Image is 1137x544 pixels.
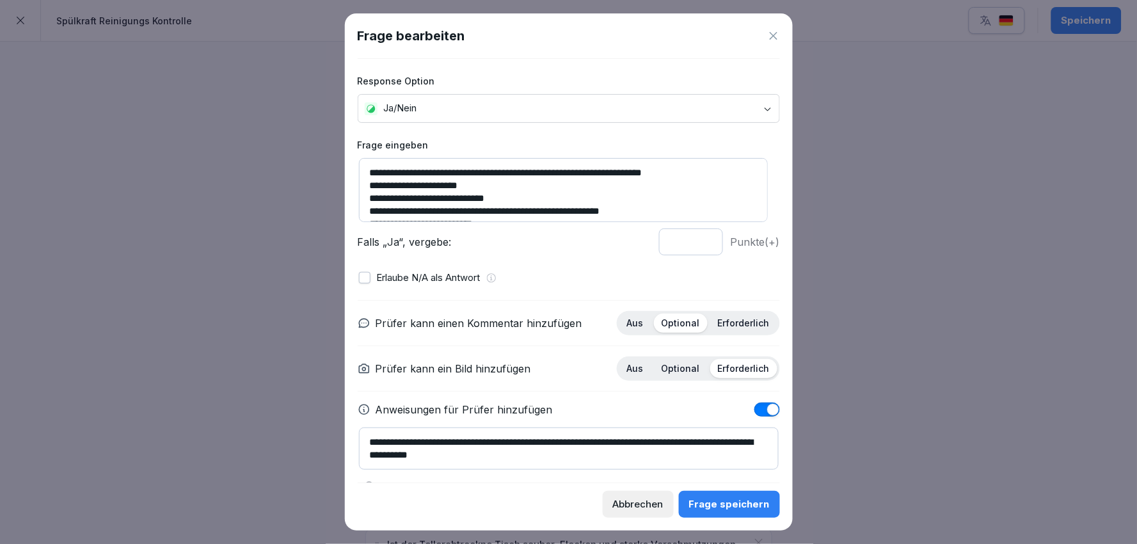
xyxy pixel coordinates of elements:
label: Response Option [358,74,780,88]
div: Abbrechen [613,497,664,511]
p: Erforderlich [718,317,770,329]
div: Frage speichern [689,497,770,511]
p: Prüfer kann ein Bild hinzufügen [376,361,531,376]
label: Frage eingeben [358,138,780,152]
h1: Frage bearbeiten [358,26,465,45]
p: Bild hochladen [382,480,449,493]
p: Erforderlich [718,363,770,374]
p: Anweisungen für Prüfer hinzufügen [376,402,553,417]
p: Punkte (+) [731,234,780,250]
p: Aus [627,363,644,374]
p: Aus [627,317,644,329]
button: Frage speichern [679,491,780,518]
p: Falls „Ja“, vergebe: [358,234,651,250]
p: Optional [662,363,700,374]
p: Erlaube N/A als Antwort [377,271,481,285]
p: Optional [662,317,700,329]
p: Prüfer kann einen Kommentar hinzufügen [376,316,582,331]
button: Abbrechen [603,491,674,518]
